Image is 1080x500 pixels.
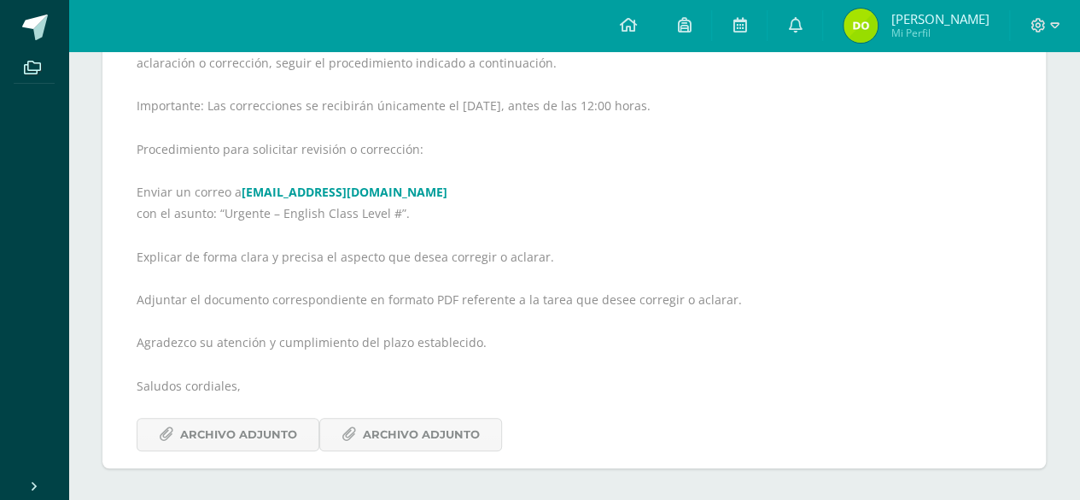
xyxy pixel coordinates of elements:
[242,184,447,200] a: [EMAIL_ADDRESS][DOMAIN_NAME]
[137,418,319,451] a: Archivo Adjunto
[890,26,989,40] span: Mi Perfil
[890,10,989,27] span: [PERSON_NAME]
[363,419,480,450] span: Archivo Adjunto
[319,418,502,451] a: Archivo Adjunto
[180,419,297,450] span: Archivo Adjunto
[844,9,878,43] img: b5f924f2695a09acb0195c6a1e020a8c.png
